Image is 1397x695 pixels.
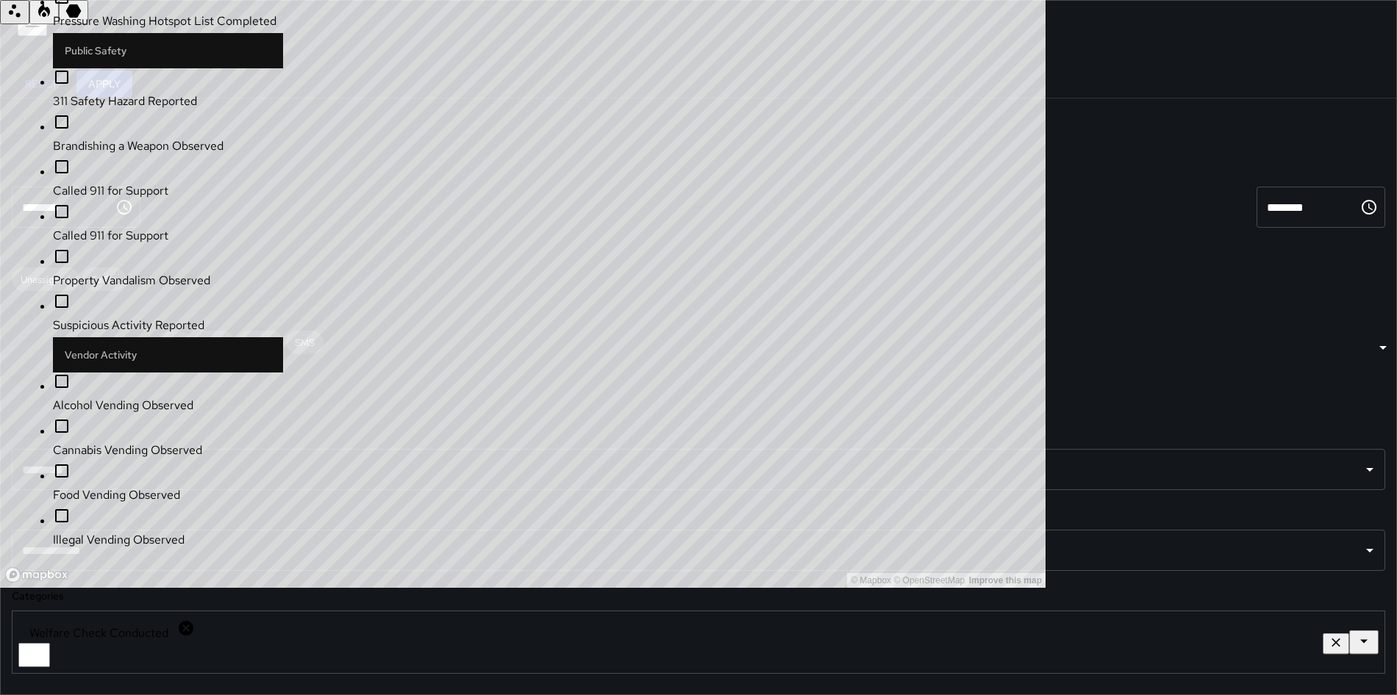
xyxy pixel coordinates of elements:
[53,93,283,110] span: 311 Safety Hazard Reported
[53,227,283,245] span: Called 911 for Support
[53,317,283,334] span: Suspicious Activity Reported
[53,272,283,289] span: Property Vandalism Observed
[53,442,283,459] span: Cannabis Vending Observed
[53,12,283,30] span: Pressure Washing Hotspot List Completed
[53,531,283,549] span: Illegal Vending Observed
[53,33,283,68] li: Public Safety
[53,486,283,504] span: Food Vending Observed
[53,337,283,372] li: Vendor Activity
[53,182,283,200] span: Called 911 for Support
[53,137,283,155] span: Brandishing a Weapon Observed
[6,2,24,20] svg: Scatterplot
[53,397,283,414] span: Alcohol Vending Observed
